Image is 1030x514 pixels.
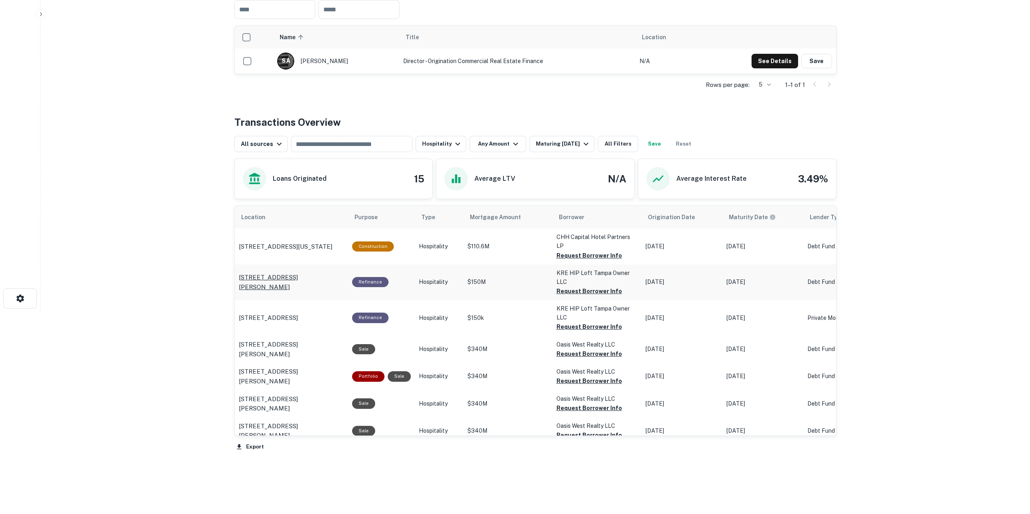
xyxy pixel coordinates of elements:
p: Rows per page: [706,80,750,90]
th: Borrower [552,206,641,228]
button: See Details [752,54,798,68]
p: Hospitality [419,400,459,408]
h6: Loans Originated [273,174,327,184]
p: Hospitality [419,278,459,286]
th: Location [235,206,348,228]
div: Maturity dates displayed may be estimated. Please contact the lender for the most accurate maturi... [729,213,776,222]
span: Name [280,32,306,42]
a: [STREET_ADDRESS][PERSON_NAME] [239,340,344,359]
span: Title [406,32,429,42]
p: $340M [467,345,548,353]
td: N/A [635,49,695,74]
p: Oasis West Realty LLC [556,394,637,403]
th: Lender Type [803,206,876,228]
div: Maturing [DATE] [536,139,591,149]
p: [DATE] [726,242,799,251]
div: Sale [388,371,411,381]
p: Hospitality [419,314,459,322]
p: Debt Fund [807,427,872,435]
th: Title [399,26,635,49]
h4: Transactions Overview [234,115,341,129]
p: $340M [467,427,548,435]
th: Location [635,26,695,49]
p: CHH Capital Hotel Partners LP [556,233,637,250]
div: 5 [753,79,772,91]
span: Lender Type [810,212,844,222]
div: This loan purpose was for refinancing [352,277,389,287]
a: [STREET_ADDRESS][PERSON_NAME] [239,394,344,413]
p: $150k [467,314,548,322]
p: KRE HIP Loft Tampa Owner LLC [556,269,637,286]
span: Origination Date [648,212,705,222]
div: Sale [352,344,375,354]
a: [STREET_ADDRESS][PERSON_NAME] [239,273,344,292]
button: Request Borrower Info [556,251,622,260]
p: [DATE] [726,372,799,381]
div: Sale [352,398,375,408]
span: Location [241,212,276,222]
p: [DATE] [726,278,799,286]
p: $110.6M [467,242,548,251]
p: [DATE] [646,314,718,322]
div: scrollable content [235,206,836,436]
p: [DATE] [646,242,718,251]
a: [STREET_ADDRESS][PERSON_NAME] [239,421,344,440]
span: Type [421,212,446,222]
p: Debt Fund [807,400,872,408]
p: [DATE] [726,314,799,322]
button: All Filters [598,136,638,152]
p: Oasis West Realty LLC [556,367,637,376]
p: S A [282,57,290,65]
div: This loan purpose was for construction [352,241,394,252]
span: Location [642,32,666,42]
span: Borrower [559,212,584,222]
p: [DATE] [646,345,718,353]
h4: N/A [608,171,626,186]
a: [STREET_ADDRESS][PERSON_NAME] [239,367,344,386]
p: $340M [467,400,548,408]
p: [DATE] [646,278,718,286]
span: Purpose [355,212,388,222]
div: scrollable content [235,26,836,74]
th: Mortgage Amount [463,206,552,228]
button: Request Borrower Info [556,286,622,296]
th: Purpose [348,206,415,228]
th: Name [273,26,399,49]
span: Maturity dates displayed may be estimated. Please contact the lender for the most accurate maturi... [729,213,786,222]
p: Private Money [807,314,872,322]
button: Reset [671,136,697,152]
p: Hospitality [419,427,459,435]
div: All sources [241,139,284,149]
p: Debt Fund [807,372,872,381]
button: Maturing [DATE] [529,136,595,152]
th: Maturity dates displayed may be estimated. Please contact the lender for the most accurate maturi... [722,206,803,228]
p: [DATE] [646,427,718,435]
th: Type [415,206,463,228]
p: $340M [467,372,548,381]
h6: Average LTV [474,174,515,184]
td: Director - Origination Commercial Real Estate Finance [399,49,635,74]
iframe: Chat Widget [990,423,1030,462]
div: This loan purpose was for refinancing [352,313,389,323]
button: Request Borrower Info [556,349,622,359]
p: KRE HIP Loft Tampa Owner LLC [556,304,637,322]
button: Export [234,441,266,453]
div: Sale [352,426,375,436]
button: Request Borrower Info [556,403,622,413]
button: Hospitality [416,136,466,152]
p: [DATE] [726,345,799,353]
button: Request Borrower Info [556,430,622,440]
h4: 3.49% [798,171,828,186]
p: Debt Fund [807,278,872,286]
button: Request Borrower Info [556,322,622,332]
p: $150M [467,278,548,286]
button: All sources [234,136,288,152]
p: [DATE] [646,400,718,408]
p: 1–1 of 1 [785,80,805,90]
p: Hospitality [419,372,459,381]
